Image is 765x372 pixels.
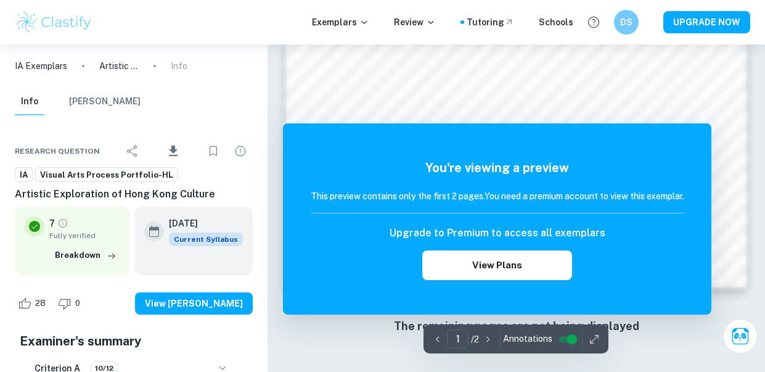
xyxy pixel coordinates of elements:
button: View [PERSON_NAME] [135,292,253,315]
a: Schools [539,15,573,29]
p: Review [394,15,436,29]
h5: You're viewing a preview [311,159,684,177]
button: Info [15,88,44,115]
span: Annotations [503,333,552,345]
p: Exemplars [312,15,369,29]
a: Visual Arts Process Portfolio-HL [35,167,178,183]
button: UPGRADE NOW [663,11,750,33]
h6: [DATE] [169,217,233,230]
span: Research question [15,146,100,157]
span: 0 [68,297,87,310]
div: This exemplar is based on the current syllabus. Feel free to refer to it for inspiration/ideas wh... [169,233,243,246]
button: DS [614,10,639,35]
a: Grade fully verified [57,218,68,229]
button: Help and Feedback [583,12,604,33]
div: Report issue [228,139,253,163]
div: Dislike [55,294,87,313]
h6: DS [620,15,634,29]
h6: This preview contains only the first 2 pages. You need a premium account to view this exemplar. [311,189,684,203]
button: Breakdown [52,246,120,265]
a: IA [15,167,33,183]
h5: Examiner's summary [20,332,248,350]
button: View Plans [422,250,571,280]
p: Artistic Exploration of Hong Kong Culture [99,59,139,73]
p: 7 [49,217,55,230]
img: Clastify logo [15,10,93,35]
span: Visual Arts Process Portfolio-HL [36,169,178,181]
a: IA Exemplars [15,59,67,73]
button: Ask Clai [723,319,758,353]
p: Info [171,59,187,73]
a: Tutoring [467,15,514,29]
span: IA [15,169,32,181]
div: Share [120,139,145,163]
p: / 2 [471,333,479,346]
h6: Artistic Exploration of Hong Kong Culture [15,187,253,202]
span: Fully verified [49,230,120,241]
div: Bookmark [201,139,226,163]
h6: Upgrade to Premium to access all exemplars [390,226,605,241]
button: [PERSON_NAME] [69,88,141,115]
h6: The remaining pages are not being displayed [311,318,721,335]
div: Download [147,135,198,167]
div: Like [15,294,52,313]
span: Current Syllabus [169,233,243,246]
span: 28 [28,297,52,310]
